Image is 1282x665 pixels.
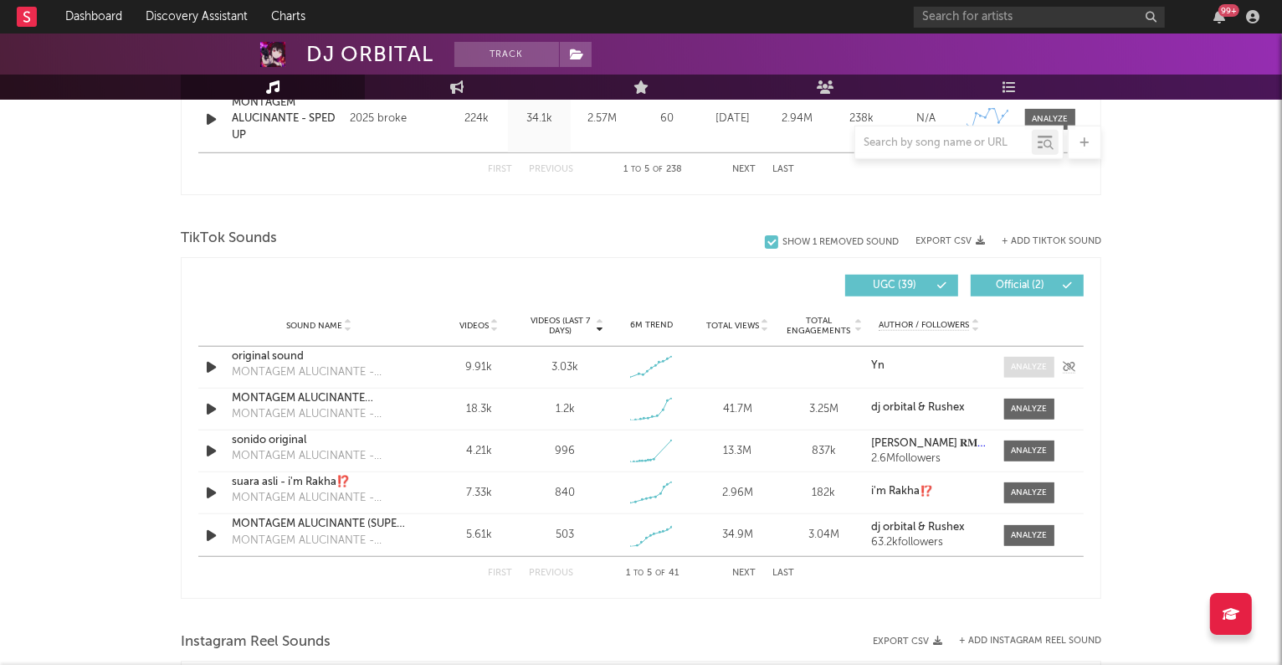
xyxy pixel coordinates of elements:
button: + Add TikTok Sound [1002,237,1101,246]
a: MONTAGEM ALUCINANTE (SUPER SLOWED) [232,516,407,533]
div: 3.03k [551,359,578,376]
span: of [656,570,666,577]
strong: Yn [871,360,885,371]
div: MONTAGEM ALUCINANTE - SLOWED [232,448,407,465]
div: 1 5 41 [607,564,699,584]
div: 34.9M [699,527,777,544]
div: 5.61k [440,527,518,544]
div: 3.25M [785,401,863,418]
strong: i'm Rakha⁉️ [871,486,933,497]
div: [DATE] [705,111,761,127]
button: + Add Instagram Reel Sound [959,637,1101,646]
a: MONTAGEM ALUCINANTE - SPED UP [232,95,341,144]
div: 34.1k [512,111,567,127]
div: 1.2k [556,401,575,418]
a: [PERSON_NAME] 𝐑𝐌𝐮𝐬𝐢𝐜 🎧 [871,438,987,450]
div: 9.91k [440,359,518,376]
div: 6M Trend [613,319,690,332]
button: Official(2) [971,275,1084,296]
span: TikTok Sounds [181,229,277,249]
button: Export CSV [873,637,942,647]
span: Total Engagements [785,316,853,336]
span: to [634,570,644,577]
div: 2025 broke [350,109,441,129]
span: of [653,166,663,173]
input: Search for artists [914,7,1165,28]
div: MONTAGEM ALUCINANTE - SLOWED [232,533,407,549]
div: 4.21k [440,443,518,460]
a: MONTAGEM ALUCINANTE (SLOWED) [232,390,407,407]
button: First [488,569,512,578]
button: UGC(39) [845,275,958,296]
span: Author / Followers [879,320,969,331]
div: 41.7M [699,401,777,418]
span: Videos [459,321,489,331]
div: 7.33k [440,485,518,502]
div: 3.04M [785,527,863,544]
div: 2.57M [575,111,629,127]
div: N/A [898,111,954,127]
button: 99+ [1213,10,1225,23]
strong: dj orbital & Rushex [871,402,965,413]
span: Sound Name [286,321,342,331]
div: 2.94M [769,111,825,127]
span: to [631,166,641,173]
span: Instagram Reel Sounds [181,632,331,652]
div: 224k [449,111,504,127]
a: original sound [232,348,407,365]
button: Export CSV [915,236,985,246]
div: MONTAGEM ALUCINANTE - SLOWED [232,406,407,423]
div: 182k [785,485,863,502]
button: First [488,165,512,174]
a: Yn [871,360,987,372]
button: Last [772,569,794,578]
div: 837k [785,443,863,460]
div: Show 1 Removed Sound [782,237,899,248]
div: 63.2k followers [871,537,987,549]
div: 18.3k [440,401,518,418]
div: 238k [833,111,890,127]
div: 503 [556,527,574,544]
button: Next [732,165,756,174]
strong: dj orbital & Rushex [871,522,965,533]
a: suara asli - i'm Rakha⁉️ [232,474,407,491]
button: Track [454,42,559,67]
button: + Add TikTok Sound [985,237,1101,246]
button: Next [732,569,756,578]
div: 840 [555,485,575,502]
span: Official ( 2 ) [982,281,1059,291]
span: Videos (last 7 days) [526,316,594,336]
div: 996 [555,443,575,460]
div: DJ ORBITAL [306,42,433,67]
button: Last [772,165,794,174]
div: 99 + [1218,4,1239,17]
div: MONTAGEM ALUCINANTE - SLOWED [232,490,407,507]
div: 60 [638,111,696,127]
strong: [PERSON_NAME] 𝐑𝐌𝐮𝐬𝐢𝐜 🎧 [871,438,1012,449]
div: + Add Instagram Reel Sound [942,637,1101,646]
span: Total Views [706,321,759,331]
div: 13.3M [699,443,777,460]
div: 1 5 238 [607,160,699,180]
span: UGC ( 39 ) [856,281,933,291]
a: dj orbital & Rushex [871,522,987,534]
div: 2.6M followers [871,453,987,465]
div: 2.96M [699,485,777,502]
input: Search by song name or URL [855,137,1032,150]
div: MONTAGEM ALUCINANTE - SLOWED [232,364,407,381]
a: sonido original [232,432,407,449]
button: Previous [529,165,573,174]
button: Previous [529,569,573,578]
a: i'm Rakha⁉️ [871,486,987,497]
a: dj orbital & Rushex [871,402,987,414]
